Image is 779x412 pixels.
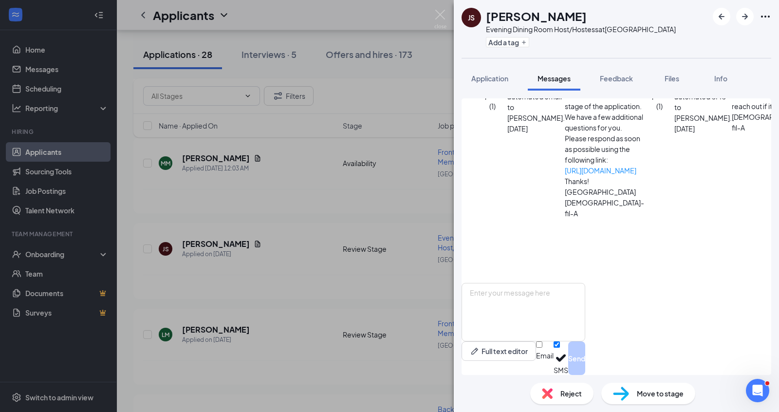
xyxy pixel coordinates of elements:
[713,8,730,25] button: ArrowLeftNew
[538,74,571,83] span: Messages
[470,346,480,356] svg: Pen
[565,166,636,175] a: [URL][DOMAIN_NAME]
[739,11,751,22] svg: ArrowRight
[565,187,644,219] p: [GEOGRAPHIC_DATA] [DEMOGRAPHIC_DATA]-fil-A
[521,39,527,45] svg: Plus
[486,37,529,47] button: PlusAdd a tag
[637,388,684,399] span: Move to stage
[565,176,644,187] p: Thanks!
[486,8,587,24] h1: [PERSON_NAME]
[468,13,475,22] div: JS
[600,74,633,83] span: Feedback
[462,341,536,361] button: Full text editorPen
[714,74,727,83] span: Info
[554,365,568,375] div: SMS
[665,74,679,83] span: Files
[565,112,644,165] p: We have a few additional questions for you. Please respond as soon as possible using the followin...
[536,351,554,360] div: Email
[471,74,508,83] span: Application
[568,341,585,375] button: Send
[507,123,528,134] span: [DATE]
[486,24,676,34] div: Evening Dining Room Host/Hostess at [GEOGRAPHIC_DATA]
[760,11,771,22] svg: Ellipses
[560,388,582,399] span: Reject
[554,341,560,348] input: SMS
[674,123,695,134] span: [DATE]
[716,11,727,22] svg: ArrowLeftNew
[554,351,568,365] svg: Checkmark
[536,341,542,348] input: Email
[746,379,769,402] iframe: Intercom live chat
[736,8,754,25] button: ArrowRight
